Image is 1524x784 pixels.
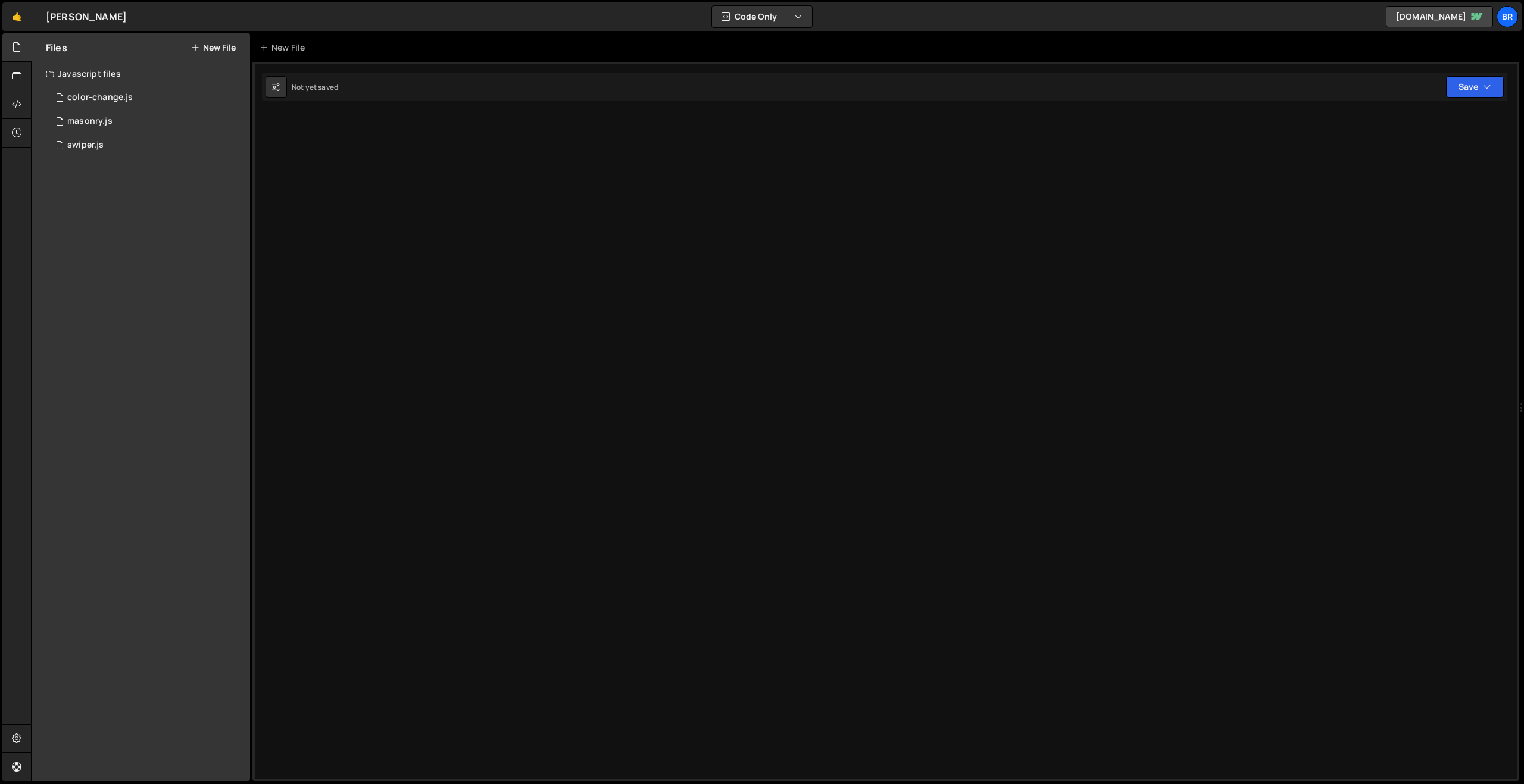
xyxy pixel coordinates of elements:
div: Javascript files [32,62,250,86]
div: 16297/44719.js [46,86,250,109]
div: swiper.js [67,140,104,150]
div: Not yet saved [292,82,338,92]
button: New File [191,43,236,52]
div: New File [260,42,310,54]
h2: Files [46,41,67,54]
a: 🤙 [2,2,32,31]
div: masonry.js [67,116,113,127]
div: color-change.js [67,92,133,103]
button: Save [1446,76,1504,98]
button: Code Only [712,6,812,27]
div: 16297/44014.js [46,133,250,157]
a: [DOMAIN_NAME] [1386,6,1493,27]
a: Br [1497,6,1518,27]
div: 16297/44199.js [46,109,250,133]
div: [PERSON_NAME] [46,10,127,24]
